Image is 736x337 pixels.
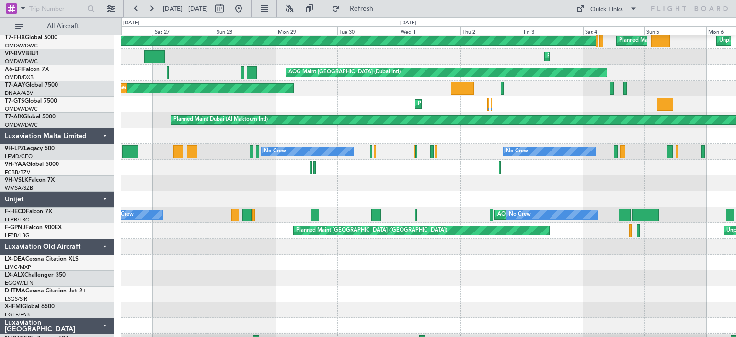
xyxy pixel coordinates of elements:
[5,169,30,176] a: FCBB/BZV
[5,185,33,192] a: WMSA/SZB
[11,19,104,34] button: All Aircraft
[5,74,34,81] a: OMDB/DXB
[5,232,30,239] a: LFPB/LBG
[583,26,644,35] div: Sat 4
[5,114,56,120] a: T7-AIXGlobal 5000
[5,82,25,88] span: T7-AAY
[5,105,38,113] a: OMDW/DWC
[5,35,25,41] span: T7-FHX
[509,208,531,222] div: No Crew
[5,264,31,271] a: LIMC/MXP
[571,1,642,16] button: Quick Links
[5,153,33,160] a: LFMD/CEQ
[5,35,57,41] a: T7-FHXGlobal 5000
[5,225,25,231] span: F-GPNJ
[5,288,25,294] span: D-ITMA
[418,97,512,111] div: Planned Maint Dubai (Al Maktoum Intl)
[5,67,23,72] span: A6-EFI
[5,304,22,310] span: X-IFMI
[5,51,39,57] a: VP-BVVBBJ1
[5,209,26,215] span: F-HECD
[5,272,24,278] span: LX-ALX
[153,26,214,35] div: Sat 27
[215,26,276,35] div: Sun 28
[173,113,268,127] div: Planned Maint Dubai (Al Maktoum Intl)
[29,1,84,16] input: Trip Number
[5,177,28,183] span: 9H-VSLK
[5,216,30,223] a: LFPB/LBG
[590,5,623,14] div: Quick Links
[5,42,38,49] a: OMDW/DWC
[327,1,385,16] button: Refresh
[5,177,55,183] a: 9H-VSLKFalcon 7X
[5,51,25,57] span: VP-BVV
[5,58,38,65] a: OMDW/DWC
[506,144,528,159] div: No Crew
[25,23,101,30] span: All Aircraft
[400,19,416,27] div: [DATE]
[5,146,55,151] a: 9H-LPZLegacy 500
[342,5,382,12] span: Refresh
[5,121,38,128] a: OMDW/DWC
[5,225,62,231] a: F-GPNJFalcon 900EX
[5,114,23,120] span: T7-AIX
[5,256,79,262] a: LX-DEACessna Citation XLS
[163,4,208,13] span: [DATE] - [DATE]
[619,34,732,48] div: Planned Maint [GEOGRAPHIC_DATA] (Seletar)
[5,288,86,294] a: D-ITMACessna Citation Jet 2+
[276,26,337,35] div: Mon 29
[547,49,642,64] div: Planned Maint Dubai (Al Maktoum Intl)
[460,26,522,35] div: Thu 2
[5,256,25,262] span: LX-DEA
[5,162,59,167] a: 9H-YAAGlobal 5000
[497,208,598,222] div: AOG Maint Paris ([GEOGRAPHIC_DATA])
[5,82,58,88] a: T7-AAYGlobal 7500
[5,98,24,104] span: T7-GTS
[5,209,52,215] a: F-HECDFalcon 7X
[123,19,139,27] div: [DATE]
[522,26,583,35] div: Fri 3
[296,223,447,238] div: Planned Maint [GEOGRAPHIC_DATA] ([GEOGRAPHIC_DATA])
[5,162,26,167] span: 9H-YAA
[5,272,66,278] a: LX-ALXChallenger 350
[5,146,24,151] span: 9H-LPZ
[399,26,460,35] div: Wed 1
[5,279,34,287] a: EGGW/LTN
[288,65,401,80] div: AOG Maint [GEOGRAPHIC_DATA] (Dubai Intl)
[337,26,399,35] div: Tue 30
[92,26,153,35] div: Fri 26
[264,144,286,159] div: No Crew
[5,67,49,72] a: A6-EFIFalcon 7X
[5,295,27,302] a: LSGS/SIR
[5,311,30,318] a: EGLF/FAB
[644,26,706,35] div: Sun 5
[5,90,33,97] a: DNAA/ABV
[5,304,55,310] a: X-IFMIGlobal 6500
[5,98,57,104] a: T7-GTSGlobal 7500
[112,208,134,222] div: No Crew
